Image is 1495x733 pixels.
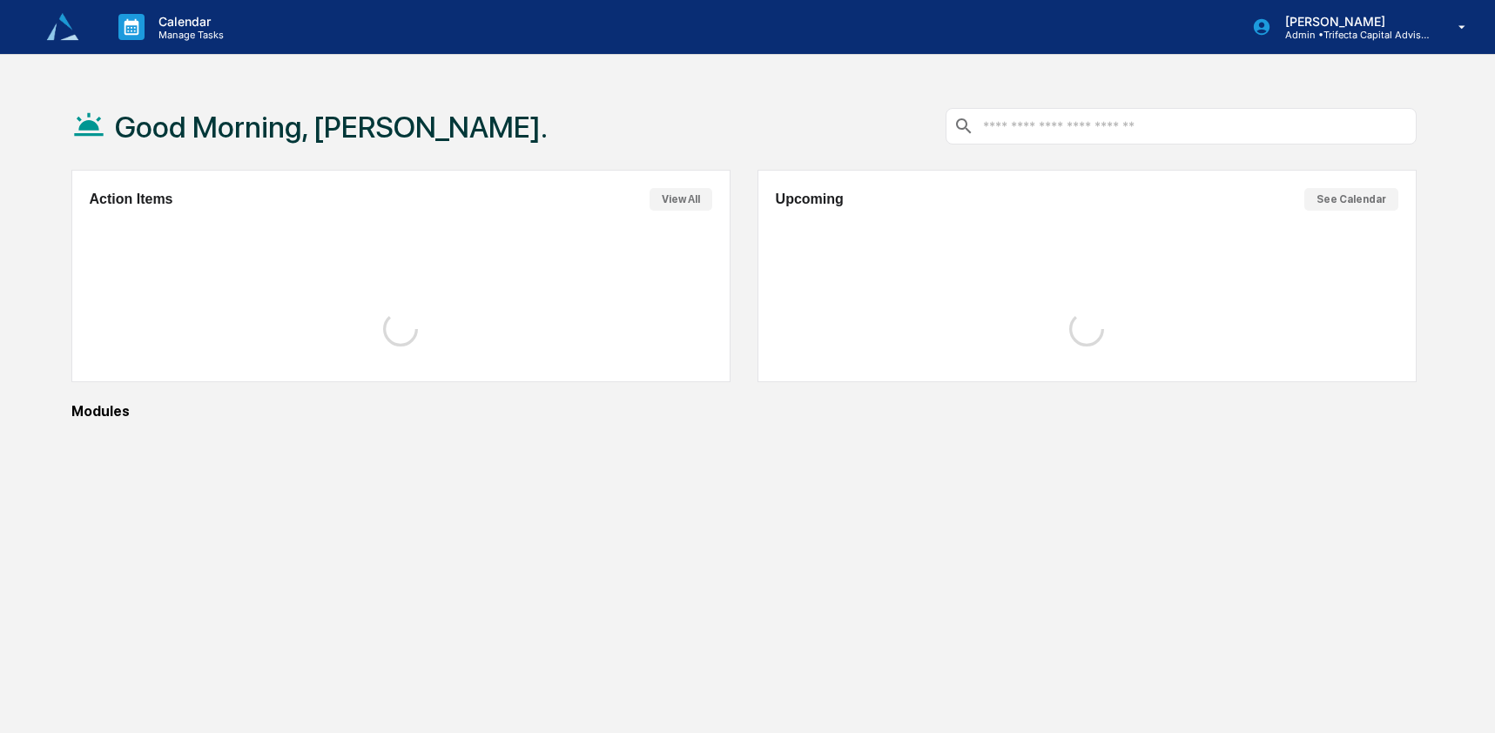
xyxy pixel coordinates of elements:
[650,188,712,211] button: View All
[42,6,84,48] img: logo
[145,14,232,29] p: Calendar
[71,403,1417,420] div: Modules
[145,29,232,41] p: Manage Tasks
[115,110,548,145] h1: Good Morning, [PERSON_NAME].
[1271,14,1433,29] p: [PERSON_NAME]
[1271,29,1433,41] p: Admin • Trifecta Capital Advisors
[776,192,844,207] h2: Upcoming
[90,192,173,207] h2: Action Items
[1304,188,1398,211] button: See Calendar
